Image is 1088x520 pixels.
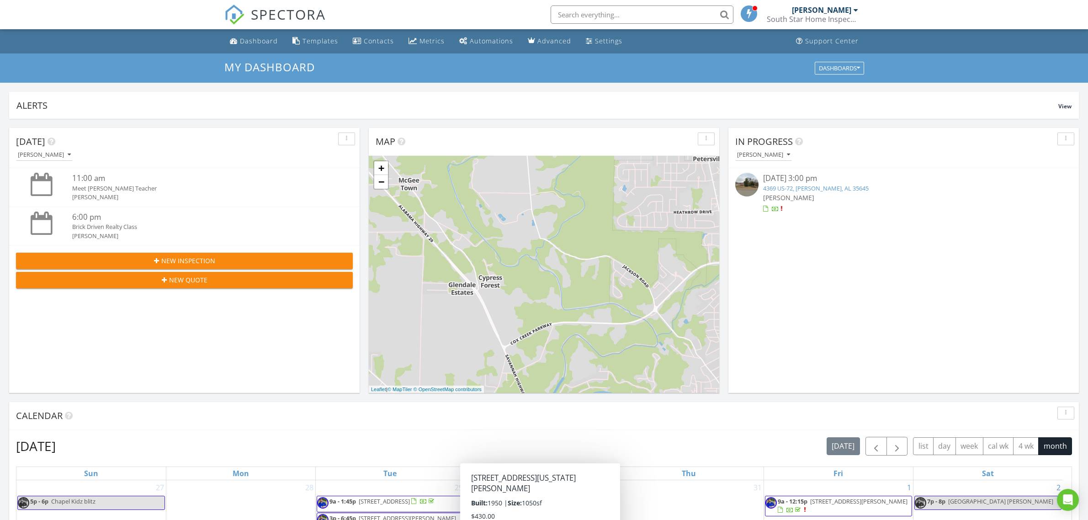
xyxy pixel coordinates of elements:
img: 20220601_122117.jpg [317,497,329,509]
span: SPECTORA [251,5,326,24]
div: South Star Home Inspections of The Shoals [767,15,858,24]
a: Go to July 27, 2025 [154,480,166,495]
div: Contacts [364,37,394,45]
a: Go to July 29, 2025 [453,480,465,495]
a: 9a - 12:15p [STREET_ADDRESS][PERSON_NAME] [765,496,912,516]
div: Dashboards [819,65,860,71]
span: [GEOGRAPHIC_DATA] [PERSON_NAME] [948,497,1053,505]
div: Settings [595,37,622,45]
span: 5p - 6p [30,497,48,505]
div: Support Center [805,37,859,45]
a: 9a - 1:45p [STREET_ADDRESS] [317,496,464,512]
a: Go to August 1, 2025 [905,480,913,495]
div: Meet [PERSON_NAME] Teacher [72,184,325,193]
a: Wednesday [530,467,549,480]
div: [PERSON_NAME] [737,152,790,158]
button: month [1038,437,1072,455]
div: [PERSON_NAME] [792,5,851,15]
img: 20220601_122117.jpg [765,497,777,509]
button: [DATE] [827,437,860,455]
button: week [955,437,983,455]
a: © OpenStreetMap contributors [414,387,482,392]
span: [STREET_ADDRESS][PERSON_NAME] [810,497,908,505]
a: Metrics [405,33,448,50]
button: Previous month [865,437,887,456]
span: 7p - 8p [927,497,945,505]
div: 11:00 am [72,173,325,184]
a: Contacts [349,33,398,50]
a: Thursday [680,467,698,480]
span: [PERSON_NAME] [763,193,814,202]
img: 20220601_122117.jpg [915,497,926,509]
span: In Progress [735,135,793,148]
button: day [933,437,956,455]
a: © MapTiler [387,387,412,392]
span: 9a - 12:15p [778,497,807,505]
a: Tuesday [382,467,398,480]
a: Dashboard [226,33,281,50]
button: cal wk [983,437,1014,455]
button: Next month [886,437,908,456]
span: [STREET_ADDRESS] [359,497,410,505]
a: Go to July 31, 2025 [752,480,764,495]
button: [PERSON_NAME] [16,149,73,161]
span: Calendar [16,409,63,422]
span: Map [376,135,395,148]
h2: [DATE] [16,437,56,455]
a: Zoom out [374,175,388,189]
a: Templates [289,33,342,50]
span: 9a - 1:45p [329,497,356,505]
span: View [1058,102,1072,110]
button: [PERSON_NAME] [735,149,792,161]
div: Templates [303,37,338,45]
a: Leaflet [371,387,386,392]
a: SPECTORA [224,12,326,32]
button: Dashboards [815,62,864,74]
img: streetview [735,173,759,196]
span: My Dashboard [224,59,315,74]
button: 4 wk [1013,437,1039,455]
div: Dashboard [240,37,278,45]
div: Advanced [537,37,571,45]
button: New Inspection [16,253,353,269]
div: | [369,386,484,393]
a: Support Center [792,33,862,50]
div: Metrics [419,37,445,45]
a: Friday [832,467,845,480]
div: Alerts [16,99,1058,111]
button: list [913,437,934,455]
span: New Inspection [161,256,215,265]
a: Saturday [980,467,996,480]
a: Zoom in [374,161,388,175]
a: Automations (Basic) [456,33,517,50]
span: New Quote [169,275,207,285]
span: [DATE] [16,135,45,148]
img: The Best Home Inspection Software - Spectora [224,5,244,25]
div: Open Intercom Messenger [1057,489,1079,511]
a: Settings [582,33,626,50]
span: Chapel Kidz blitz [51,497,96,505]
div: Automations [470,37,513,45]
button: New Quote [16,272,353,288]
div: [PERSON_NAME] [72,193,325,202]
a: Advanced [524,33,575,50]
img: 20220601_122117.jpg [18,497,29,509]
a: Monday [231,467,251,480]
div: 6:00 pm [72,212,325,223]
input: Search everything... [551,5,733,24]
a: Go to July 28, 2025 [303,480,315,495]
a: Go to July 30, 2025 [602,480,614,495]
a: [DATE] 3:00 pm 4369 US-72, [PERSON_NAME], AL 35645 [PERSON_NAME] [735,173,1072,213]
div: [PERSON_NAME] [72,232,325,240]
div: [DATE] 3:00 pm [763,173,1044,184]
div: Brick Driven Realty Class [72,223,325,231]
a: Go to August 2, 2025 [1055,480,1062,495]
a: 4369 US-72, [PERSON_NAME], AL 35645 [763,184,869,192]
a: 9a - 12:15p [STREET_ADDRESS][PERSON_NAME] [778,497,908,514]
a: Sunday [82,467,100,480]
a: 9a - 1:45p [STREET_ADDRESS] [329,497,436,505]
div: [PERSON_NAME] [18,152,71,158]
